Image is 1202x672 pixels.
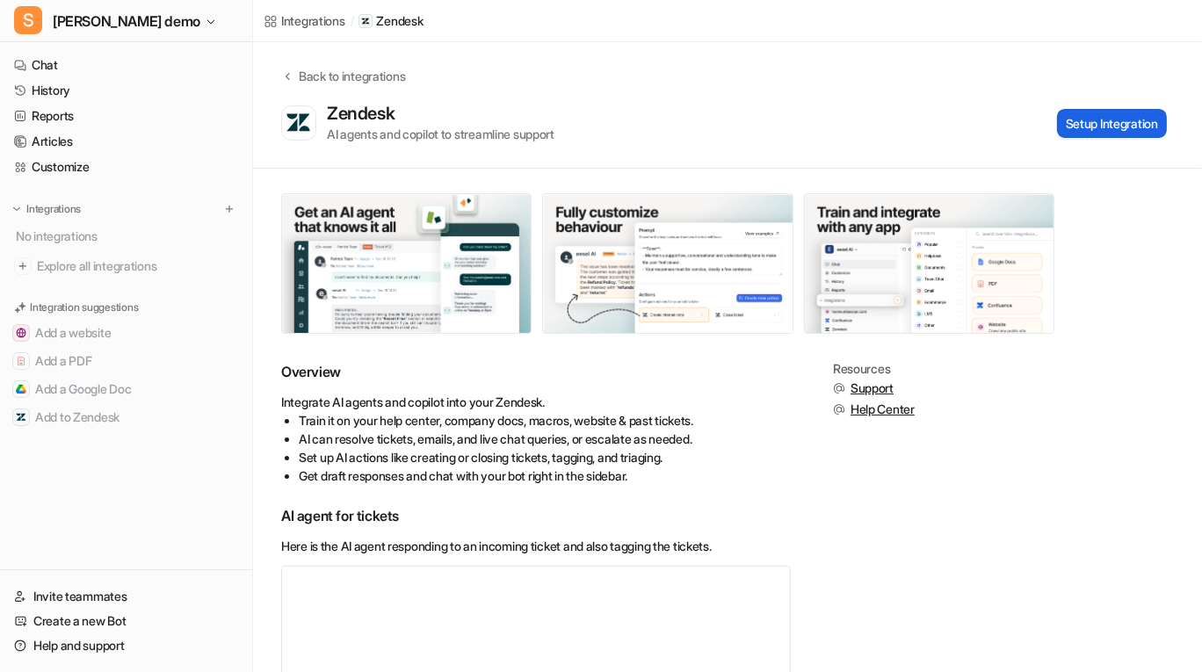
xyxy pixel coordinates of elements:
button: Add a websiteAdd a website [7,319,245,347]
li: Get draft responses and chat with your bot right in the sidebar. [299,466,791,485]
h2: Overview [281,362,791,382]
span: Help Center [851,401,915,418]
button: Add a Google DocAdd a Google Doc [7,375,245,403]
img: Zendesk logo [286,112,312,134]
p: Integrate AI agents and copilot into your Zendesk. [281,393,791,411]
img: expand menu [11,203,23,215]
button: Add a PDFAdd a PDF [7,347,245,375]
div: Back to integrations [293,67,405,85]
p: Integration suggestions [30,300,138,315]
img: Add a website [16,328,26,338]
button: Support [833,379,915,397]
a: Create a new Bot [7,609,245,633]
a: Customize [7,155,245,179]
div: Resources [833,362,915,376]
span: S [14,6,42,34]
span: [PERSON_NAME] demo [53,9,200,33]
li: Set up AI actions like creating or closing tickets, tagging, and triaging. [299,448,791,466]
a: Help and support [7,633,245,658]
div: AI agents and copilot to streamline support [327,125,554,143]
span: Support [851,379,894,397]
a: Reports [7,104,245,128]
p: Here is the AI agent responding to an incoming ticket and also tagging the tickets. [281,537,791,555]
li: Train it on your help center, company docs, macros, website & past tickets. [299,411,791,430]
span: Explore all integrations [37,252,238,280]
img: menu_add.svg [223,203,235,215]
a: Articles [7,129,245,154]
div: Zendesk [327,103,402,124]
span: / [351,13,354,29]
img: support.svg [833,403,845,415]
a: Integrations [264,11,345,30]
p: Zendesk [376,12,423,30]
img: support.svg [833,382,845,394]
div: Integrations [281,11,345,30]
button: Help Center [833,401,915,418]
a: Invite teammates [7,584,245,609]
h2: AI agent for tickets [281,506,791,526]
div: No integrations [11,221,245,250]
button: Back to integrations [281,67,405,103]
img: Add a Google Doc [16,384,26,394]
button: Integrations [7,200,86,218]
img: Add a PDF [16,356,26,366]
button: Setup Integration [1057,109,1167,138]
a: Explore all integrations [7,254,245,278]
a: Zendesk [358,12,423,30]
a: History [7,78,245,103]
p: Integrations [26,202,81,216]
a: Chat [7,53,245,77]
li: AI can resolve tickets, emails, and live chat queries, or escalate as needed. [299,430,791,448]
img: Add to Zendesk [16,412,26,423]
img: explore all integrations [14,257,32,275]
button: Add to ZendeskAdd to Zendesk [7,403,245,431]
